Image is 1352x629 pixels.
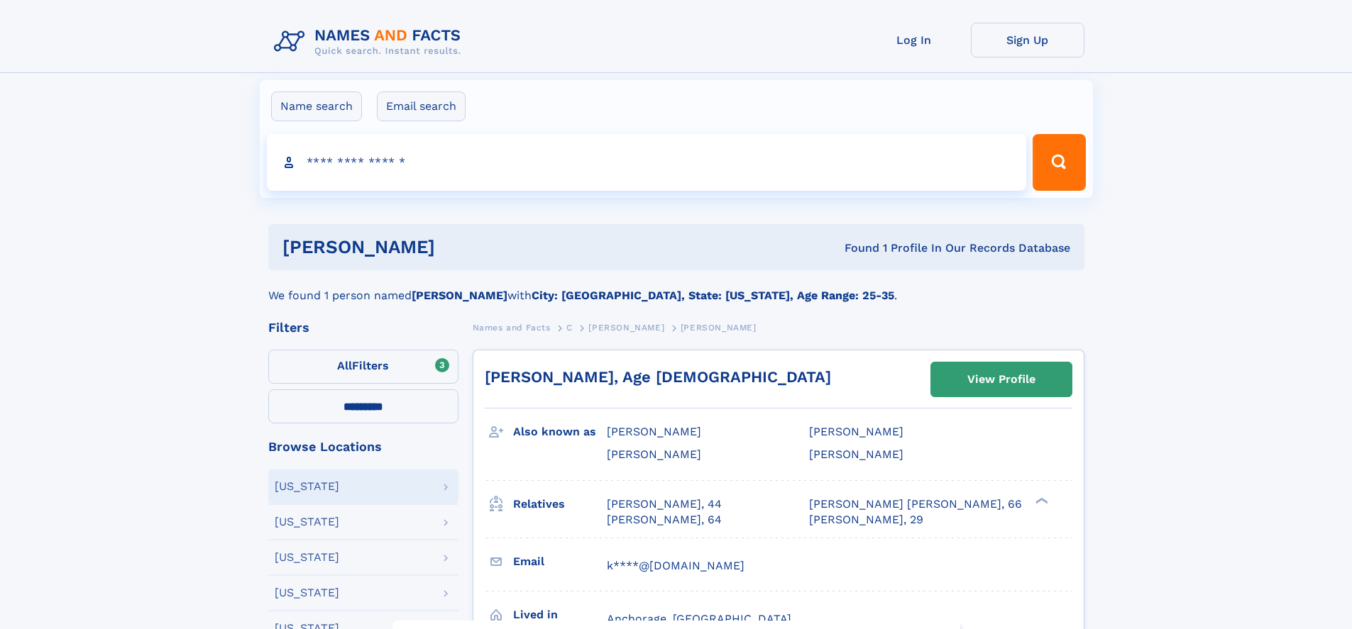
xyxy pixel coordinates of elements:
button: Search Button [1033,134,1085,191]
span: [PERSON_NAME] [809,447,903,461]
h3: Email [513,550,607,574]
a: View Profile [931,362,1072,396]
b: [PERSON_NAME] [412,289,507,302]
div: ❯ [1032,496,1049,505]
a: [PERSON_NAME], 29 [809,512,923,528]
a: C [566,318,573,336]
label: Filters [268,350,458,384]
h3: Lived in [513,603,607,627]
span: [PERSON_NAME] [607,425,701,438]
div: [US_STATE] [275,587,339,599]
div: Browse Locations [268,440,458,453]
h1: [PERSON_NAME] [282,238,640,256]
img: Logo Names and Facts [268,23,473,61]
a: [PERSON_NAME] [588,318,664,336]
div: [US_STATE] [275,481,339,492]
label: Name search [271,91,362,121]
span: C [566,323,573,333]
div: Filters [268,321,458,334]
div: Found 1 Profile In Our Records Database [639,240,1070,256]
div: [US_STATE] [275,516,339,528]
span: [PERSON_NAME] [607,447,701,461]
a: [PERSON_NAME] [PERSON_NAME], 66 [809,496,1022,512]
div: View Profile [967,363,1035,396]
div: [US_STATE] [275,552,339,563]
span: All [337,359,352,372]
a: Names and Facts [473,318,551,336]
a: Log In [857,23,971,57]
a: [PERSON_NAME], 44 [607,496,722,512]
span: Anchorage, [GEOGRAPHIC_DATA] [607,612,791,625]
h3: Also known as [513,420,607,444]
span: [PERSON_NAME] [588,323,664,333]
a: [PERSON_NAME], 64 [607,512,722,528]
span: [PERSON_NAME] [809,425,903,438]
a: Sign Up [971,23,1084,57]
div: We found 1 person named with . [268,270,1084,304]
span: [PERSON_NAME] [681,323,757,333]
b: City: [GEOGRAPHIC_DATA], State: [US_STATE], Age Range: 25-35 [532,289,894,302]
input: search input [267,134,1027,191]
label: Email search [377,91,466,121]
h3: Relatives [513,492,607,516]
a: [PERSON_NAME], Age [DEMOGRAPHIC_DATA] [485,368,831,386]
